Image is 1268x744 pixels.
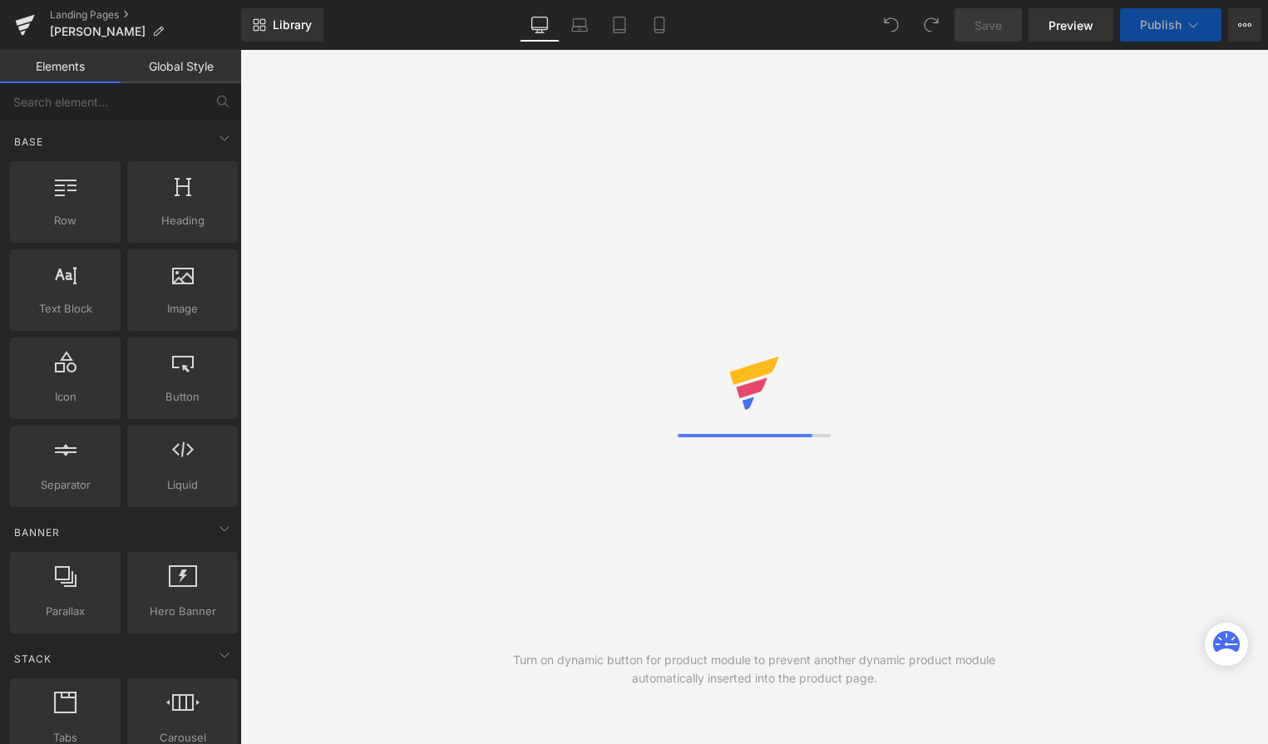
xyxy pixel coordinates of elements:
a: Landing Pages [50,8,241,22]
span: Text Block [15,300,116,318]
a: Global Style [121,50,241,83]
a: Desktop [520,8,560,42]
span: Stack [12,651,53,667]
span: Liquid [132,476,233,494]
span: Heading [132,212,233,229]
a: Tablet [599,8,639,42]
span: Library [273,17,312,32]
span: Separator [15,476,116,494]
span: Image [132,300,233,318]
span: Save [974,17,1002,34]
button: Redo [915,8,948,42]
span: Parallax [15,603,116,620]
a: Preview [1029,8,1113,42]
span: Icon [15,388,116,406]
button: More [1228,8,1261,42]
span: Banner [12,525,62,540]
a: New Library [241,8,323,42]
a: Laptop [560,8,599,42]
span: [PERSON_NAME] [50,25,146,38]
span: Base [12,134,45,150]
div: Turn on dynamic button for product module to prevent another dynamic product module automatically... [497,651,1011,687]
span: Preview [1048,17,1093,34]
span: Hero Banner [132,603,233,620]
span: Row [15,212,116,229]
span: Publish [1140,18,1182,32]
button: Publish [1120,8,1221,42]
span: Button [132,388,233,406]
button: Undo [875,8,908,42]
a: Mobile [639,8,679,42]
